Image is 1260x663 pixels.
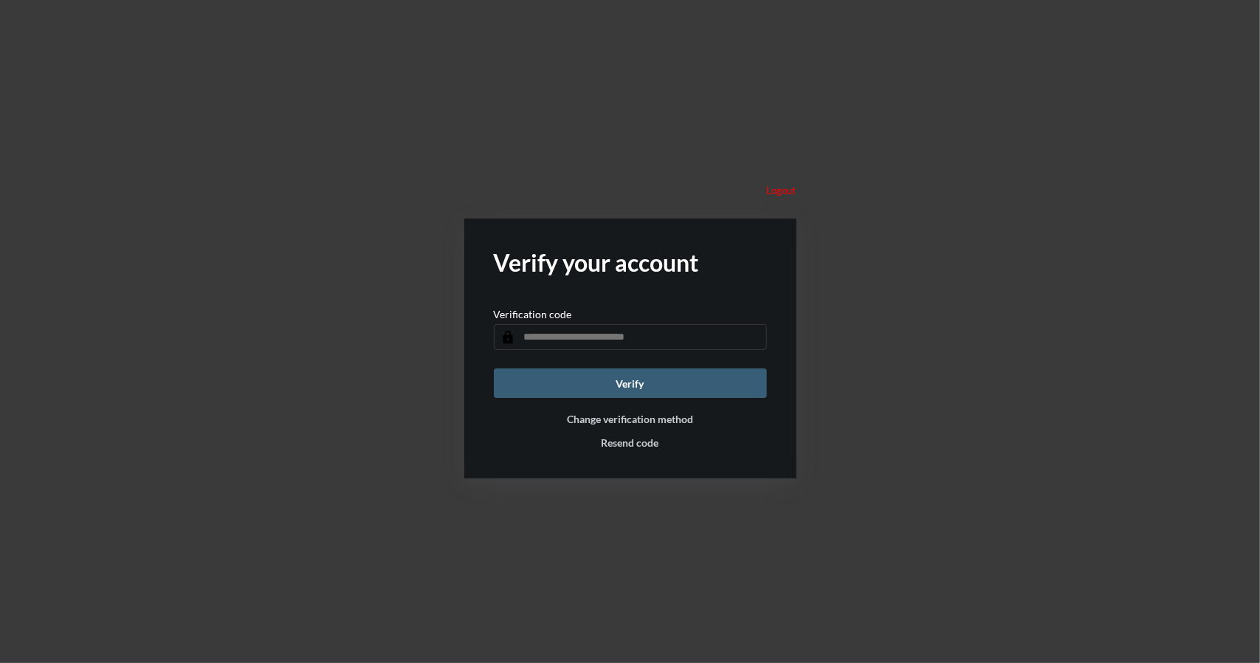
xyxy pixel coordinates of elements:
[602,436,659,449] button: Resend code
[494,248,767,277] h2: Verify your account
[567,413,693,425] button: Change verification method
[494,368,767,398] button: Verify
[494,308,572,320] p: Verification code
[767,185,796,196] p: Logout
